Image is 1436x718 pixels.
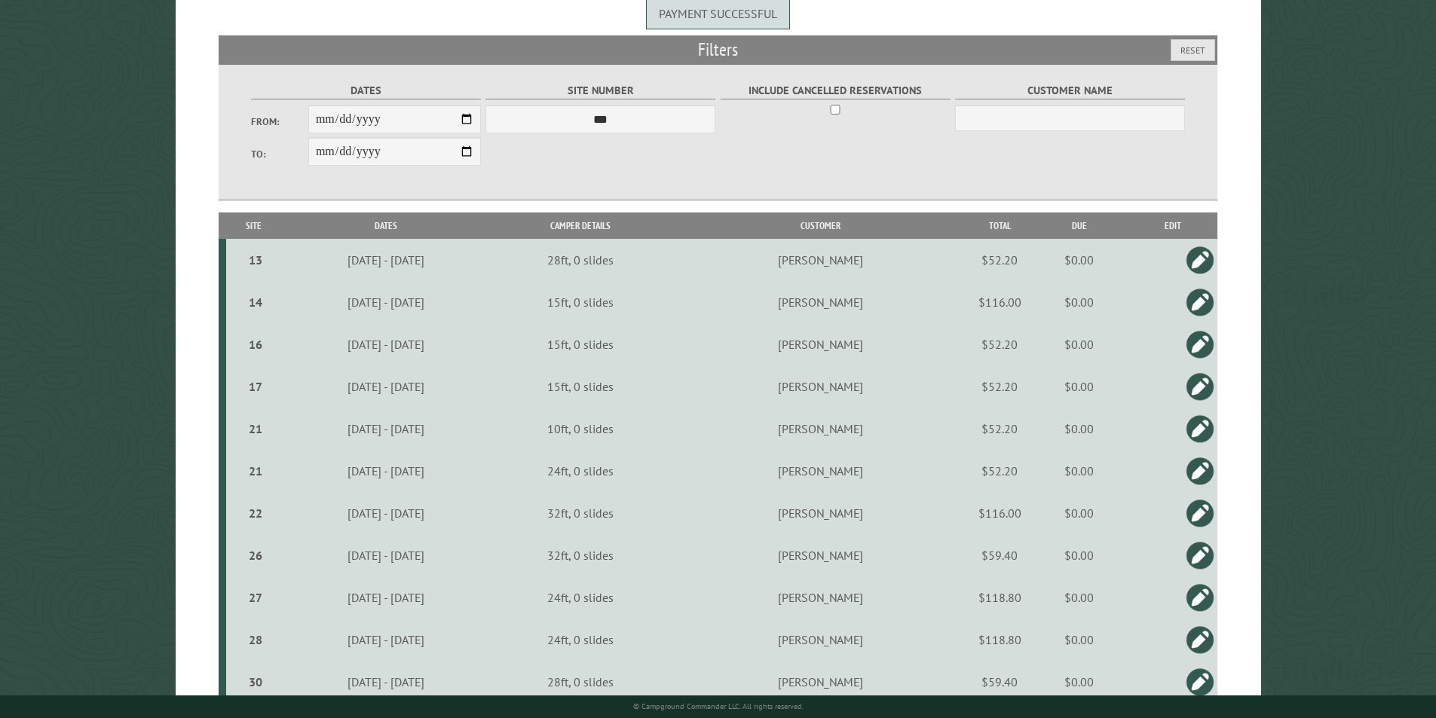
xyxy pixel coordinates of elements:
td: $59.40 [969,534,1030,576]
div: [DATE] - [DATE] [284,674,488,689]
td: [PERSON_NAME] [671,576,969,619]
th: Customer [671,212,969,239]
div: [DATE] - [DATE] [284,421,488,436]
td: 15ft, 0 slides [490,281,671,323]
th: Site [226,212,282,239]
td: [PERSON_NAME] [671,365,969,408]
small: © Campground Commander LLC. All rights reserved. [633,701,804,711]
td: $0.00 [1030,408,1128,450]
div: 26 [232,548,280,563]
div: 16 [232,337,280,352]
td: [PERSON_NAME] [671,534,969,576]
td: 24ft, 0 slides [490,450,671,492]
div: 22 [232,506,280,521]
td: 28ft, 0 slides [490,661,671,703]
td: $52.20 [969,450,1030,492]
div: 14 [232,295,280,310]
div: 27 [232,590,280,605]
td: $118.80 [969,576,1030,619]
th: Total [969,212,1030,239]
td: 15ft, 0 slides [490,365,671,408]
td: $0.00 [1030,365,1128,408]
label: To: [251,147,308,161]
td: [PERSON_NAME] [671,323,969,365]
div: 13 [232,252,280,267]
td: 32ft, 0 slides [490,492,671,534]
div: [DATE] - [DATE] [284,295,488,310]
label: From: [251,115,308,129]
td: $0.00 [1030,576,1128,619]
td: 15ft, 0 slides [490,323,671,365]
div: 30 [232,674,280,689]
td: [PERSON_NAME] [671,450,969,492]
td: $0.00 [1030,281,1128,323]
td: [PERSON_NAME] [671,619,969,661]
td: $0.00 [1030,492,1128,534]
div: [DATE] - [DATE] [284,337,488,352]
td: $116.00 [969,281,1030,323]
td: $0.00 [1030,534,1128,576]
td: $0.00 [1030,450,1128,492]
div: 21 [232,421,280,436]
td: $0.00 [1030,239,1128,281]
td: $52.20 [969,239,1030,281]
td: $59.40 [969,661,1030,703]
td: $52.20 [969,408,1030,450]
td: $0.00 [1030,619,1128,661]
td: [PERSON_NAME] [671,661,969,703]
td: $52.20 [969,365,1030,408]
div: [DATE] - [DATE] [284,506,488,521]
th: Edit [1128,212,1217,239]
td: $52.20 [969,323,1030,365]
th: Dates [282,212,490,239]
td: 24ft, 0 slides [490,576,671,619]
th: Camper Details [490,212,671,239]
div: [DATE] - [DATE] [284,252,488,267]
h2: Filters [219,35,1218,64]
div: 28 [232,632,280,647]
div: 17 [232,379,280,394]
div: [DATE] - [DATE] [284,379,488,394]
td: $0.00 [1030,323,1128,365]
td: 24ft, 0 slides [490,619,671,661]
td: 32ft, 0 slides [490,534,671,576]
td: $118.80 [969,619,1030,661]
td: 28ft, 0 slides [490,239,671,281]
td: $116.00 [969,492,1030,534]
td: $0.00 [1030,661,1128,703]
label: Customer Name [955,82,1185,99]
th: Due [1030,212,1128,239]
div: [DATE] - [DATE] [284,632,488,647]
label: Include Cancelled Reservations [721,82,951,99]
td: [PERSON_NAME] [671,239,969,281]
td: [PERSON_NAME] [671,492,969,534]
td: 10ft, 0 slides [490,408,671,450]
div: 21 [232,463,280,478]
div: [DATE] - [DATE] [284,590,488,605]
td: [PERSON_NAME] [671,408,969,450]
label: Site Number [485,82,715,99]
button: Reset [1171,39,1215,61]
td: [PERSON_NAME] [671,281,969,323]
div: [DATE] - [DATE] [284,548,488,563]
div: [DATE] - [DATE] [284,463,488,478]
label: Dates [251,82,481,99]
